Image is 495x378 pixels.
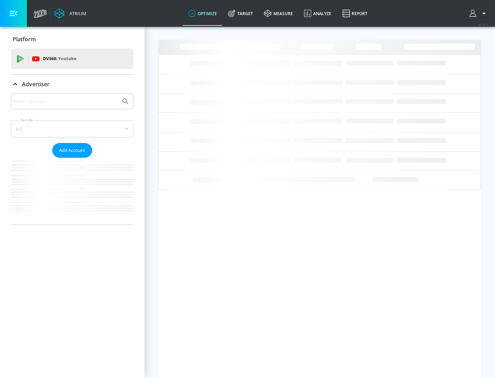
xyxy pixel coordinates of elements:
label: Sort By [20,118,34,122]
p: DV360: [43,55,76,63]
div: DV360: Youtube [11,48,133,69]
p: Platform [13,35,36,43]
a: Analyze [298,1,337,26]
a: measure [258,1,298,26]
nav: list of Advertiser [11,158,133,224]
button: Add Account [52,143,92,158]
div: Atrium [67,10,86,16]
input: Search by name [14,97,118,106]
a: Atrium [54,8,86,19]
p: Youtube [58,55,76,62]
span: Add Account [59,146,85,154]
p: Advertiser [22,80,49,88]
div: Platform [11,30,133,49]
a: Report [337,1,373,26]
div: Advertiser [11,93,133,224]
a: Target [222,1,258,26]
div: A-Z [11,120,133,137]
div: Advertiser [11,75,133,94]
a: optimize [183,1,222,26]
span: v 4.32.0 [478,23,488,26]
